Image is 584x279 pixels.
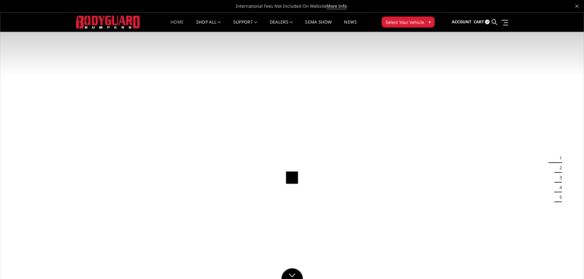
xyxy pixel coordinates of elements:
button: 1 of 5 [556,153,562,163]
a: More Info [326,3,347,9]
span: Account [452,19,471,25]
a: Support [233,20,258,32]
button: 4 of 5 [556,183,562,192]
span: ▾ [429,19,431,25]
a: SEMA Show [305,20,332,32]
button: 5 of 5 [556,192,562,202]
button: 2 of 5 [556,163,562,173]
a: Dealers [270,20,293,32]
span: Cart [474,19,484,25]
a: News [344,20,357,32]
a: Account [452,14,471,30]
a: Click to Down [281,268,303,279]
a: Cart 0 [474,14,490,30]
a: shop all [196,20,221,32]
button: Select Your Vehicle [382,17,435,28]
button: 3 of 5 [556,173,562,183]
img: BODYGUARD BUMPERS [76,16,140,28]
span: 0 [485,20,490,24]
a: Home [170,20,184,32]
span: Select Your Vehicle [386,19,424,25]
